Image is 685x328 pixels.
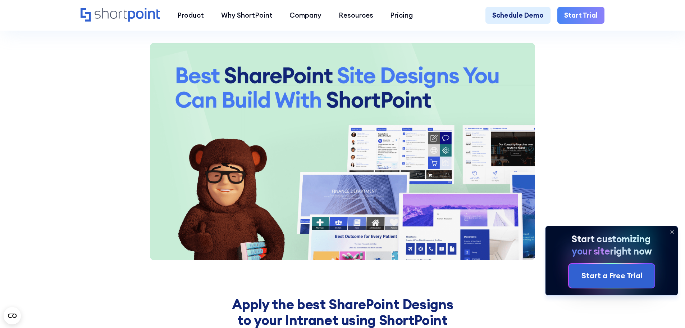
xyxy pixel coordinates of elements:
[330,7,382,24] a: Resources
[382,7,422,24] a: Pricing
[177,10,204,21] div: Product
[557,7,604,24] a: Start Trial
[569,264,654,288] a: Start a Free Trial
[4,307,21,324] button: Open CMP widget
[81,8,160,23] a: Home
[485,7,551,24] a: Schedule Demo
[339,10,373,21] div: Resources
[221,10,273,21] div: Why ShortPoint
[289,10,321,21] div: Company
[169,7,213,24] a: Product
[281,7,330,24] a: Company
[150,296,535,328] h2: Apply the best SharePoint Designs to your Intranet using ShortPoint
[390,10,413,21] div: Pricing
[150,43,535,260] img: Best SharePoint Intranet Sites
[213,7,281,24] a: Why ShortPoint
[581,270,642,282] div: Start a Free Trial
